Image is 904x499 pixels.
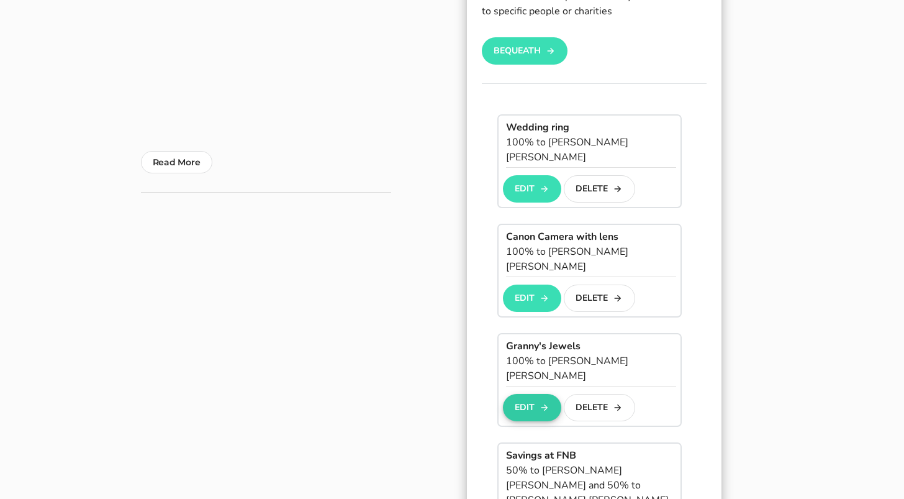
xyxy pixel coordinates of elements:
span: 100% to [PERSON_NAME] [PERSON_NAME] [506,354,628,383]
button: Read More [141,151,212,173]
button: Delete [564,285,635,312]
span: Canon Camera with lens [506,230,618,244]
span: Granny's Jewels [506,339,581,353]
button: Edit [503,285,561,312]
button: Bequeath [482,37,567,65]
button: Edit [503,394,561,421]
button: Delete [564,394,635,421]
p: Read More [153,155,201,170]
span: 100% to [PERSON_NAME] [PERSON_NAME] [506,245,628,273]
span: 100% to [PERSON_NAME] [PERSON_NAME] [506,135,628,164]
button: Delete [564,175,635,203]
span: Savings at FNB [506,449,576,462]
span: Wedding ring [506,121,569,134]
button: Edit [503,175,561,203]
